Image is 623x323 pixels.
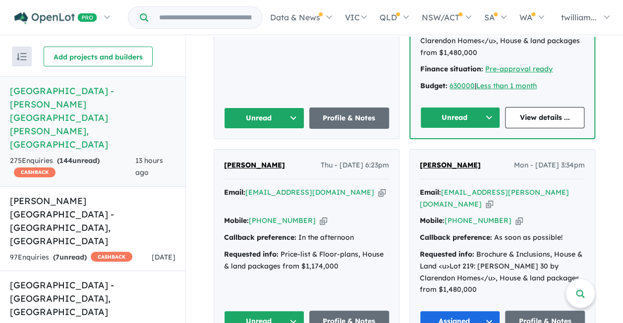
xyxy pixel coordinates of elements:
[486,199,493,210] button: Copy
[245,188,374,197] a: [EMAIL_ADDRESS][DOMAIN_NAME]
[57,156,100,165] strong: ( unread)
[420,249,585,296] div: Brochure & Inclusions, House & Land <u>Lot 219: [PERSON_NAME] 30 by Clarendon Homes</u>, House & ...
[53,253,87,262] strong: ( unread)
[91,252,132,262] span: CASHBACK
[10,252,132,264] div: 97 Enquir ies
[224,161,285,169] span: [PERSON_NAME]
[224,250,279,259] strong: Requested info:
[515,215,523,226] button: Copy
[10,155,135,179] div: 275 Enquir ies
[476,81,537,90] a: Less than 1 month
[420,81,448,90] strong: Budget:
[309,108,390,129] a: Profile & Notes
[135,156,163,177] span: 13 hours ago
[561,12,597,22] span: twilliam...
[14,12,97,24] img: Openlot PRO Logo White
[420,188,569,209] a: [EMAIL_ADDRESS][PERSON_NAME][DOMAIN_NAME]
[420,233,492,242] strong: Callback preference:
[505,107,585,128] a: View details ...
[514,160,585,171] span: Mon - [DATE] 3:34pm
[224,233,296,242] strong: Callback preference:
[224,160,285,171] a: [PERSON_NAME]
[224,188,245,197] strong: Email:
[420,232,585,244] div: As soon as possible!
[44,47,153,66] button: Add projects and builders
[224,108,304,129] button: Unread
[321,160,389,171] span: Thu - [DATE] 6:23pm
[249,216,316,225] a: [PHONE_NUMBER]
[420,250,474,259] strong: Requested info:
[152,253,175,262] span: [DATE]
[10,194,175,248] h5: [PERSON_NAME][GEOGRAPHIC_DATA] - [GEOGRAPHIC_DATA] , [GEOGRAPHIC_DATA]
[224,216,249,225] strong: Mobile:
[10,278,175,319] h5: [GEOGRAPHIC_DATA] - [GEOGRAPHIC_DATA] , [GEOGRAPHIC_DATA]
[378,187,386,198] button: Copy
[14,167,56,177] span: CASHBACK
[224,249,389,272] div: Price-list & Floor-plans, House & land packages from $1,174,000
[420,160,481,171] a: [PERSON_NAME]
[56,253,59,262] span: 7
[420,64,483,73] strong: Finance situation:
[420,80,584,92] div: |
[150,7,260,28] input: Try estate name, suburb, builder or developer
[420,107,500,128] button: Unread
[10,84,175,151] h5: [GEOGRAPHIC_DATA] - [PERSON_NAME][GEOGRAPHIC_DATA][PERSON_NAME] , [GEOGRAPHIC_DATA]
[320,215,327,226] button: Copy
[445,216,511,225] a: [PHONE_NUMBER]
[59,156,72,165] span: 144
[17,53,27,60] img: sort.svg
[420,188,441,197] strong: Email:
[485,64,553,73] a: Pre-approval ready
[450,81,475,90] a: 630000
[420,161,481,169] span: [PERSON_NAME]
[420,216,445,225] strong: Mobile:
[224,232,389,244] div: In the afternoon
